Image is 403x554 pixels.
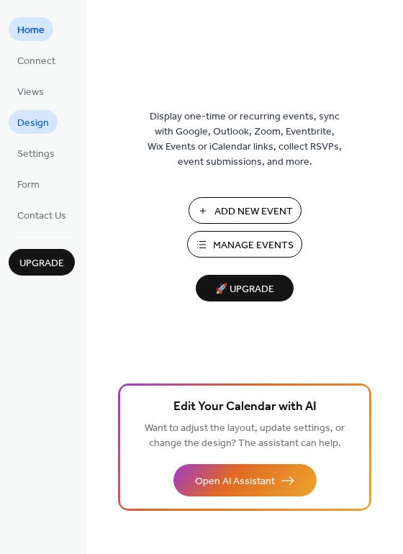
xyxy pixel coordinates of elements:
a: Form [9,172,48,196]
span: Manage Events [213,238,294,253]
span: 🚀 Upgrade [204,280,285,299]
span: Display one-time or recurring events, sync with Google, Outlook, Zoom, Eventbrite, Wix Events or ... [148,109,342,170]
span: Contact Us [17,209,66,224]
span: Connect [17,54,55,69]
span: Form [17,178,40,193]
span: Design [17,116,49,131]
a: Contact Us [9,203,75,227]
a: Home [9,17,53,41]
span: Upgrade [19,256,64,271]
span: Edit Your Calendar with AI [173,397,317,417]
button: Manage Events [187,231,302,258]
button: Open AI Assistant [173,464,317,496]
span: Settings [17,147,55,162]
span: Add New Event [214,204,293,219]
button: 🚀 Upgrade [196,275,294,301]
a: Views [9,79,53,103]
span: Open AI Assistant [195,474,275,489]
span: Views [17,85,44,100]
a: Design [9,110,58,134]
a: Settings [9,141,63,165]
span: Want to adjust the layout, update settings, or change the design? The assistant can help. [145,419,345,453]
button: Add New Event [189,197,302,224]
button: Upgrade [9,249,75,276]
span: Home [17,23,45,38]
a: Connect [9,48,64,72]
